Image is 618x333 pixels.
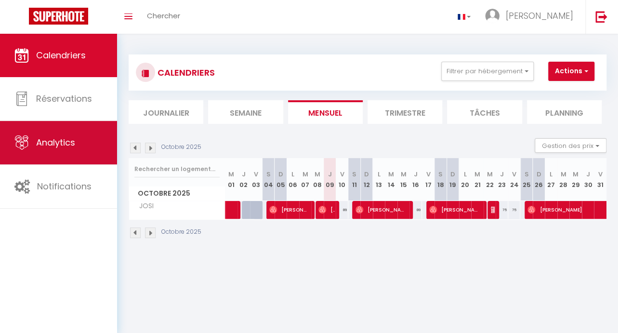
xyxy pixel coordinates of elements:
th: 02 [237,158,250,201]
abbr: S [266,170,270,179]
button: Gestion des prix [535,138,606,153]
p: Octobre 2025 [161,227,201,237]
img: Super Booking [29,8,88,25]
div: 75 [496,201,508,219]
abbr: J [242,170,246,179]
th: 16 [409,158,422,201]
th: 26 [533,158,545,201]
abbr: V [254,170,258,179]
th: 29 [569,158,582,201]
th: 22 [484,158,496,201]
img: logout [595,11,607,23]
abbr: D [278,170,283,179]
div: 89 [336,201,348,219]
abbr: M [401,170,407,179]
abbr: D [364,170,369,179]
th: 06 [287,158,299,201]
span: Calendriers [36,49,86,61]
img: ... [485,9,500,23]
abbr: S [352,170,356,179]
abbr: M [315,170,320,179]
abbr: M [487,170,492,179]
th: 28 [557,158,570,201]
th: 30 [582,158,594,201]
th: 21 [471,158,484,201]
span: Octobre 2025 [129,186,225,200]
abbr: M [561,170,566,179]
th: 31 [594,158,606,201]
abbr: D [537,170,541,179]
li: Mensuel [288,100,363,124]
abbr: L [291,170,294,179]
abbr: V [512,170,516,179]
li: Semaine [208,100,283,124]
abbr: V [598,170,603,179]
li: Trimestre [368,100,442,124]
th: 27 [545,158,557,201]
th: 24 [508,158,521,201]
span: JOSI [131,201,167,212]
span: Réservations [36,93,92,105]
th: 23 [496,158,508,201]
th: 19 [447,158,459,201]
abbr: V [426,170,430,179]
th: 12 [360,158,373,201]
button: Actions [548,62,594,81]
li: Planning [527,100,602,124]
span: JAC Indispo raison n/a [491,200,495,219]
th: 04 [262,158,275,201]
div: 89 [409,201,422,219]
th: 15 [397,158,410,201]
li: Journalier [129,100,203,124]
p: Octobre 2025 [161,143,201,152]
div: 75 [508,201,521,219]
abbr: L [463,170,466,179]
th: 08 [311,158,324,201]
span: [PERSON_NAME] [355,200,408,219]
th: 14 [385,158,397,201]
abbr: J [500,170,504,179]
abbr: M [228,170,234,179]
th: 10 [336,158,348,201]
abbr: M [474,170,480,179]
th: 11 [348,158,361,201]
th: 09 [324,158,336,201]
abbr: J [328,170,332,179]
abbr: L [550,170,552,179]
th: 18 [434,158,447,201]
span: [PERSON_NAME] [318,200,334,219]
abbr: S [438,170,443,179]
th: 07 [299,158,312,201]
abbr: S [525,170,529,179]
abbr: J [414,170,418,179]
th: 03 [250,158,263,201]
span: Notifications [37,180,92,192]
th: 13 [373,158,385,201]
h3: CALENDRIERS [155,62,215,83]
th: 20 [459,158,472,201]
abbr: D [450,170,455,179]
th: 17 [422,158,434,201]
abbr: M [388,170,394,179]
span: [PERSON_NAME] [269,200,309,219]
button: Filtrer par hébergement [441,62,534,81]
abbr: L [378,170,381,179]
span: [PERSON_NAME] [429,200,481,219]
th: 25 [520,158,533,201]
abbr: J [586,170,590,179]
input: Rechercher un logement... [134,160,220,178]
th: 05 [275,158,287,201]
th: 01 [225,158,238,201]
span: [PERSON_NAME] [506,10,573,22]
abbr: V [340,170,344,179]
li: Tâches [447,100,522,124]
abbr: M [573,170,579,179]
abbr: M [302,170,308,179]
span: Analytics [36,136,75,148]
span: Chercher [147,11,180,21]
